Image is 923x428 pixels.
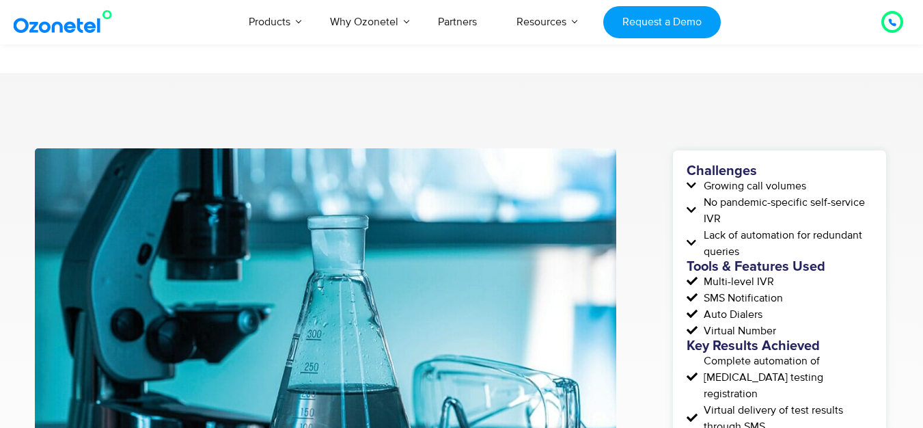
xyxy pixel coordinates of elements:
h5: Challenges [687,164,872,178]
h5: Key Results Achieved [687,339,872,353]
span: Multi-level IVR [700,273,774,290]
h5: Tools & Features Used [687,260,872,273]
span: Complete automation of [MEDICAL_DATA] testing registration [700,353,872,402]
a: Request a Demo [603,6,720,38]
span: No pandemic-specific self-service IVR [700,194,872,227]
span: SMS Notification [700,290,783,306]
span: Growing call volumes [700,178,806,194]
span: Auto Dialers [700,306,762,323]
span: Lack of automation for redundant queries [700,227,872,260]
span: Virtual Number [700,323,776,339]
